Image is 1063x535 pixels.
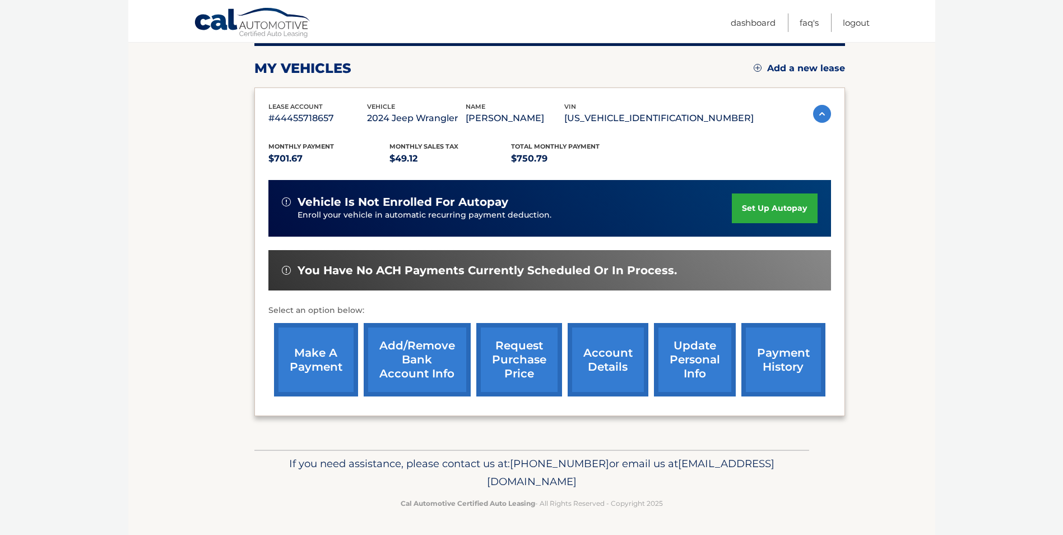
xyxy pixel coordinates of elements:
a: update personal info [654,323,736,396]
a: Add a new lease [754,63,845,74]
span: vehicle [367,103,395,110]
a: set up autopay [732,193,817,223]
span: Monthly sales Tax [389,142,458,150]
a: account details [568,323,648,396]
p: Select an option below: [268,304,831,317]
p: $750.79 [511,151,633,167]
h2: my vehicles [254,60,351,77]
a: Dashboard [731,13,776,32]
p: [US_VEHICLE_IDENTIFICATION_NUMBER] [564,110,754,126]
a: make a payment [274,323,358,396]
span: [PHONE_NUMBER] [510,457,609,470]
p: - All Rights Reserved - Copyright 2025 [262,497,802,509]
span: vehicle is not enrolled for autopay [298,195,508,209]
span: Monthly Payment [268,142,334,150]
p: 2024 Jeep Wrangler [367,110,466,126]
img: accordion-active.svg [813,105,831,123]
p: [PERSON_NAME] [466,110,564,126]
img: add.svg [754,64,762,72]
a: request purchase price [476,323,562,396]
img: alert-white.svg [282,197,291,206]
img: alert-white.svg [282,266,291,275]
a: FAQ's [800,13,819,32]
span: Total Monthly Payment [511,142,600,150]
p: If you need assistance, please contact us at: or email us at [262,455,802,491]
a: Cal Automotive [194,7,312,40]
span: You have no ACH payments currently scheduled or in process. [298,264,677,278]
span: [EMAIL_ADDRESS][DOMAIN_NAME] [487,457,774,488]
a: payment history [741,323,825,396]
a: Add/Remove bank account info [364,323,471,396]
a: Logout [843,13,870,32]
p: #44455718657 [268,110,367,126]
span: lease account [268,103,323,110]
span: name [466,103,485,110]
p: $49.12 [389,151,511,167]
p: $701.67 [268,151,390,167]
p: Enroll your vehicle in automatic recurring payment deduction. [298,209,732,222]
span: vin [564,103,576,110]
strong: Cal Automotive Certified Auto Leasing [401,499,535,508]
